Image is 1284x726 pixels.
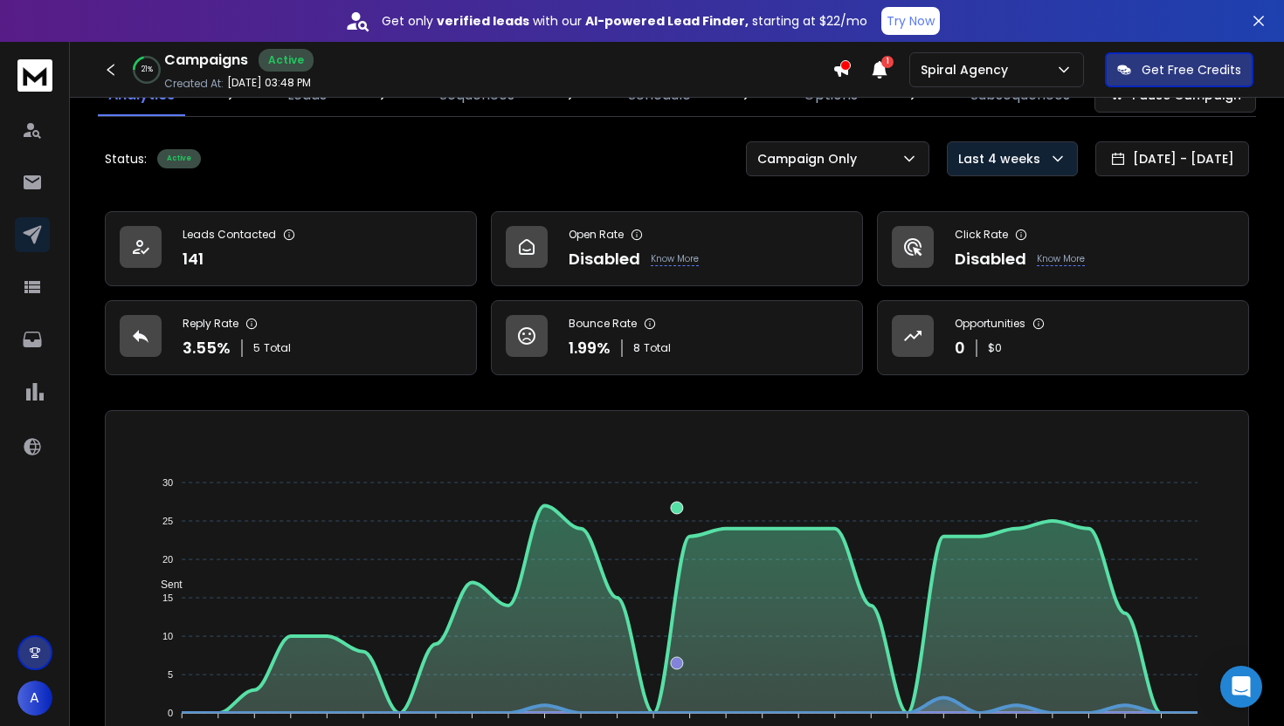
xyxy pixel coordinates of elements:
[491,211,863,286] a: Open RateDisabledKnow More
[1142,61,1241,79] p: Get Free Credits
[569,247,640,271] p: Disabled
[887,12,935,30] p: Try Now
[491,300,863,375] a: Bounce Rate1.99%8Total
[877,300,1249,375] a: Opportunities0$0
[955,336,965,360] p: 0
[164,77,224,91] p: Created At:
[881,7,940,35] button: Try Now
[168,708,173,718] tspan: 0
[253,341,260,355] span: 5
[162,592,173,603] tspan: 15
[105,300,477,375] a: Reply Rate3.55%5Total
[164,50,248,71] h1: Campaigns
[105,150,147,168] p: Status:
[569,228,624,242] p: Open Rate
[168,669,173,680] tspan: 5
[183,247,204,271] p: 141
[651,252,699,266] p: Know More
[183,317,238,331] p: Reply Rate
[162,554,173,565] tspan: 20
[1037,252,1085,266] p: Know More
[1095,141,1249,176] button: [DATE] - [DATE]
[644,341,671,355] span: Total
[569,336,611,360] p: 1.99 %
[1220,666,1262,708] div: Open Intercom Messenger
[162,516,173,526] tspan: 25
[183,336,231,360] p: 3.55 %
[988,341,1002,355] p: $ 0
[264,341,291,355] span: Total
[585,12,749,30] strong: AI-powered Lead Finder,
[227,76,311,90] p: [DATE] 03:48 PM
[162,631,173,641] tspan: 10
[382,12,867,30] p: Get only with our starting at $22/mo
[105,211,477,286] a: Leads Contacted141
[757,150,864,168] p: Campaign Only
[142,65,153,75] p: 21 %
[877,211,1249,286] a: Click RateDisabledKnow More
[17,59,52,92] img: logo
[955,228,1008,242] p: Click Rate
[955,317,1025,331] p: Opportunities
[183,228,276,242] p: Leads Contacted
[17,681,52,716] button: A
[921,61,1015,79] p: Spiral Agency
[148,579,183,591] span: Sent
[958,150,1047,168] p: Last 4 weeks
[881,56,894,68] span: 1
[633,341,640,355] span: 8
[437,12,529,30] strong: verified leads
[955,247,1026,271] p: Disabled
[259,49,314,72] div: Active
[162,477,173,488] tspan: 30
[569,317,637,331] p: Bounce Rate
[1105,52,1253,87] button: Get Free Credits
[157,149,201,168] div: Active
